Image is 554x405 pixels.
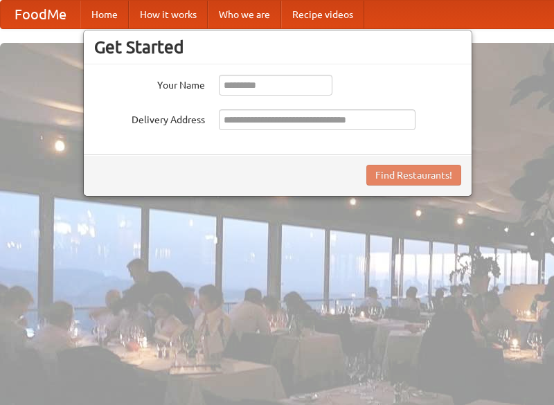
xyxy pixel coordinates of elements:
a: How it works [129,1,208,28]
a: Home [80,1,129,28]
button: Find Restaurants! [366,165,461,186]
h3: Get Started [94,37,461,57]
a: Who we are [208,1,281,28]
a: FoodMe [1,1,80,28]
a: Recipe videos [281,1,364,28]
label: Your Name [94,75,205,92]
label: Delivery Address [94,109,205,127]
